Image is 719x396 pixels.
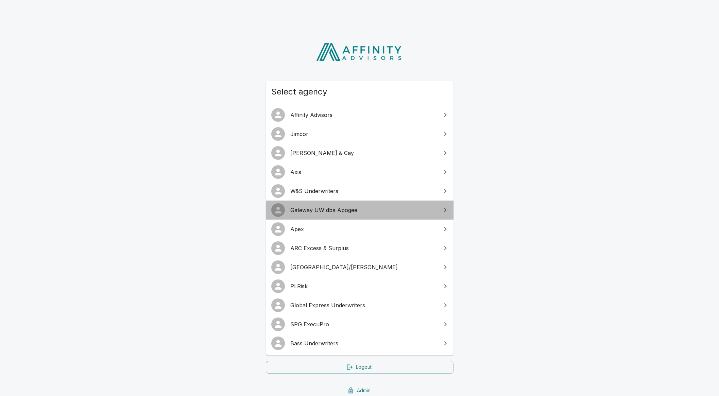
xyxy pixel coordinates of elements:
[290,282,437,290] span: PLRisk
[290,320,437,328] span: SPG ExecuPro
[271,86,448,97] span: Select agency
[266,201,453,220] a: Gateway UW dba Apogee
[290,339,437,347] span: Bass Underwriters
[266,296,453,315] a: Global Express Underwriters
[266,239,453,258] a: ARC Excess & Surplus
[311,41,408,63] img: Affinity Advisors Logo
[266,277,453,296] a: PLRisk
[290,149,437,157] span: [PERSON_NAME] & Cay
[266,143,453,162] a: [PERSON_NAME] & Cay
[290,301,437,309] span: Global Express Underwriters
[290,130,437,138] span: Jimcor
[266,220,453,239] a: Apex
[290,168,437,176] span: Axis
[290,206,437,214] span: Gateway UW dba Apogee
[290,244,437,252] span: ARC Excess & Surplus
[266,105,453,124] a: Affinity Advisors
[266,124,453,143] a: Jimcor
[266,315,453,334] a: SPG ExecuPro
[290,111,437,119] span: Affinity Advisors
[266,361,453,374] a: Logout
[266,162,453,182] a: Axis
[290,225,437,233] span: Apex
[290,187,437,195] span: W&S Underwriters
[266,334,453,353] a: Bass Underwriters
[266,258,453,277] a: [GEOGRAPHIC_DATA]/[PERSON_NAME]
[266,182,453,201] a: W&S Underwriters
[290,263,437,271] span: [GEOGRAPHIC_DATA]/[PERSON_NAME]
